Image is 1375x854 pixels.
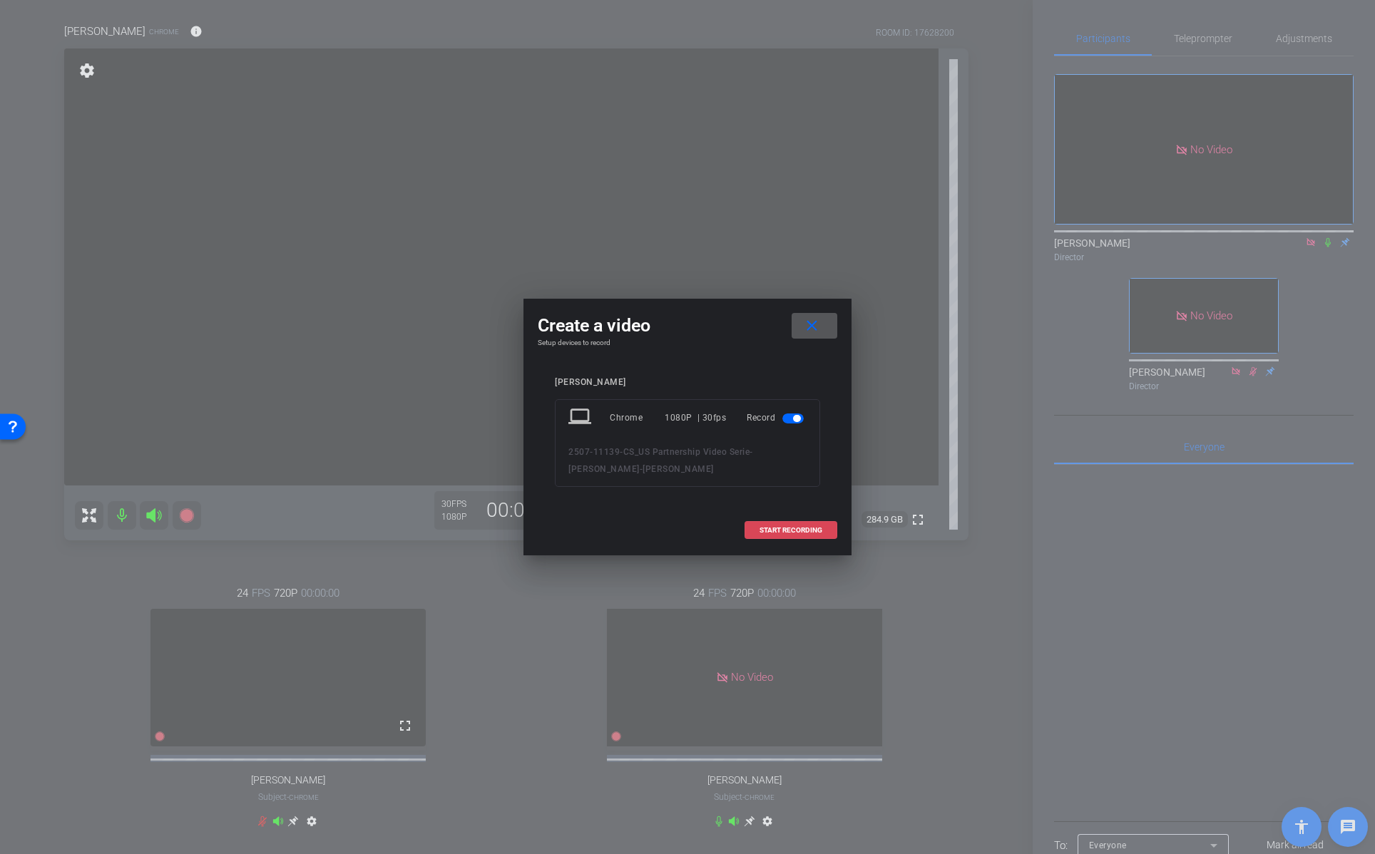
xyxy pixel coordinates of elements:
div: 1080P | 30fps [665,405,726,431]
button: START RECORDING [745,521,837,539]
span: START RECORDING [760,527,822,534]
span: [PERSON_NAME] [568,464,640,474]
div: Chrome [610,405,665,431]
div: [PERSON_NAME] [555,377,820,388]
span: - [640,464,643,474]
span: 2507-11139-CS_US Partnership Video Serie [568,447,750,457]
div: Create a video [538,313,837,339]
span: [PERSON_NAME] [643,464,714,474]
h4: Setup devices to record [538,339,837,347]
mat-icon: close [803,317,821,335]
mat-icon: laptop [568,405,594,431]
div: Record [747,405,807,431]
span: - [750,447,753,457]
